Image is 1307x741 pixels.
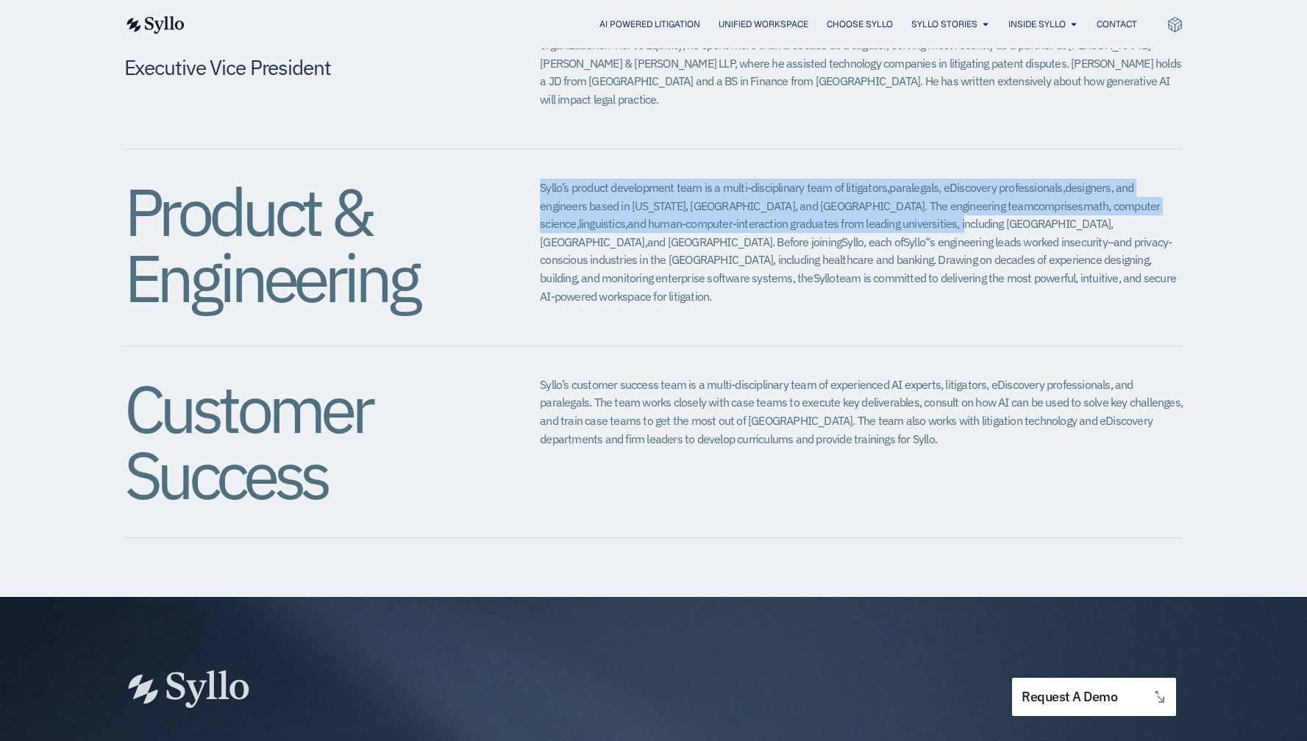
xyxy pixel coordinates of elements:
img: syllo [124,16,185,34]
span: Syllo [841,235,863,249]
a: AI Powered Litigation [599,18,700,31]
div: Menu Toggle [214,18,1137,32]
span: and human-computer-interaction graduates from leading universities, including [GEOGRAPHIC_DATA], ... [540,216,1113,249]
span: request a demo [1022,690,1117,704]
span: ‘ [927,235,930,249]
span: ‘ [925,235,927,249]
span: security [1069,235,1108,249]
p: Syllo’s customer success team is a multi-disciplinary team of experienced AI experts, litigators,... [540,376,1183,448]
span: Syllo’s product development team is a multi-disciplinary team of litigators, [540,180,889,195]
span: Syllo [813,271,836,285]
a: Choose Syllo [827,18,893,31]
span: comprises [1033,198,1083,213]
a: Inside Syllo [1008,18,1066,31]
span: and privacy-conscious industries in the [GEOGRAPHIC_DATA], including healthcare and banking. Draw... [540,235,1172,285]
a: Contact [1097,18,1137,31]
span: team is committed to delivering the most powerful, intuitive, and secure AI-powered workspace for... [540,271,1176,304]
h2: Customer Success [124,376,482,508]
span: [PERSON_NAME] previously served as CEO of Equivity, which provides dedicated virtual assistant se... [540,19,1181,107]
span: – [1108,235,1114,249]
a: request a demo [1012,678,1175,717]
a: Unified Workspace [719,18,808,31]
span: Syllo [903,235,925,249]
nav: Menu [214,18,1137,32]
span: designers, and engineers based in [US_STATE], [GEOGRAPHIC_DATA], and [GEOGRAPHIC_DATA]. The engin... [540,180,1133,213]
span: , each of [863,235,903,249]
h5: Executive Vice President​ [124,55,482,80]
span: linguistics, [579,216,627,231]
h2: Product & Engineering [124,179,482,311]
span: and [GEOGRAPHIC_DATA]. Before joining [647,235,841,249]
span: s engineering leads worked in [930,235,1069,249]
span: paralegals, eDiscovery professionals, [889,180,1064,195]
a: Syllo Stories [911,18,977,31]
